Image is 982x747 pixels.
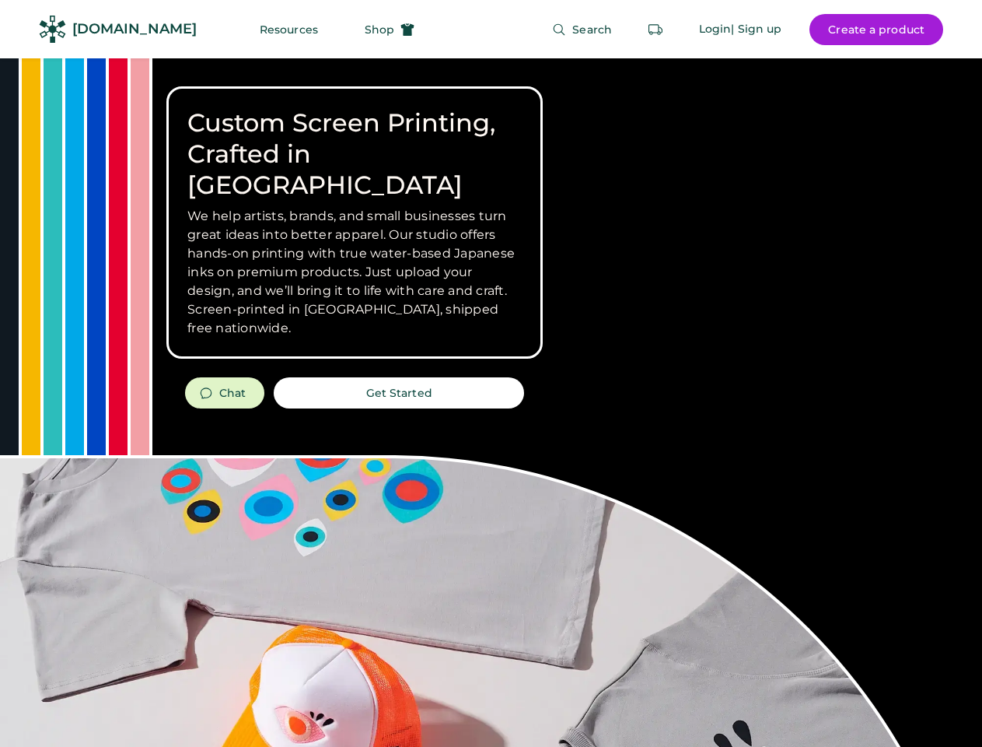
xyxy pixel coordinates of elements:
[533,14,631,45] button: Search
[185,377,264,409] button: Chat
[39,16,66,43] img: Rendered Logo - Screens
[187,207,522,338] h3: We help artists, brands, and small businesses turn great ideas into better apparel. Our studio of...
[241,14,337,45] button: Resources
[346,14,433,45] button: Shop
[640,14,671,45] button: Retrieve an order
[699,22,732,37] div: Login
[809,14,943,45] button: Create a product
[731,22,781,37] div: | Sign up
[274,377,524,409] button: Get Started
[72,19,197,39] div: [DOMAIN_NAME]
[572,24,612,35] span: Search
[365,24,394,35] span: Shop
[187,107,522,201] h1: Custom Screen Printing, Crafted in [GEOGRAPHIC_DATA]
